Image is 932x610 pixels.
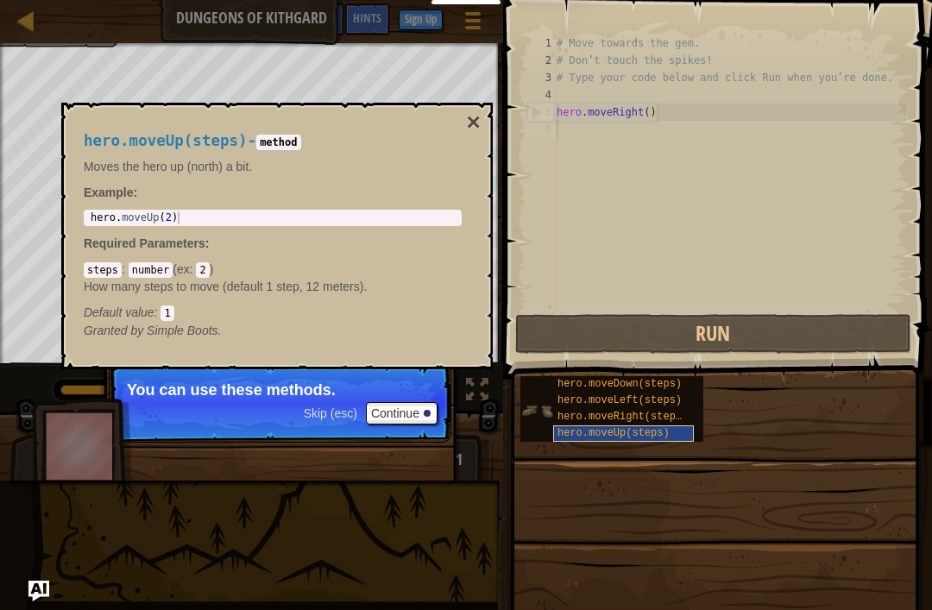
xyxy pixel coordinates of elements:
span: hero.moveUp(steps) [557,427,670,439]
button: Show game menu [451,3,494,44]
button: × [467,110,481,135]
span: ex [177,262,190,276]
span: : [122,262,129,276]
div: 6 [527,121,557,138]
button: Continue [366,402,438,424]
span: hero.moveDown(steps) [557,378,682,390]
code: method [256,135,300,150]
div: 2 [527,52,557,69]
em: Simple Boots. [84,324,222,337]
div: 3 [527,69,557,86]
button: Ask AI [28,581,49,601]
span: Skip (esc) [304,406,357,420]
span: : [154,305,161,319]
div: 4 [527,86,557,104]
code: number [129,262,173,278]
span: Hints [353,9,381,26]
div: 1 [527,35,557,52]
span: Ask AI [306,9,336,26]
span: hero.moveUp(steps) [84,132,248,149]
span: hero.moveLeft(steps) [557,394,682,406]
button: Ask AI [298,3,344,35]
button: Sign Up [399,9,443,30]
img: portrait.png [520,394,553,427]
span: : [190,262,197,276]
code: 1 [161,305,173,321]
code: steps [84,262,122,278]
span: hero.moveRight(steps) [557,411,688,423]
div: 5 [528,104,557,121]
span: Granted by [84,324,147,337]
span: : [205,236,210,250]
strong: : [84,186,137,199]
code: 2 [196,262,209,278]
p: You can use these methods. [127,381,433,399]
button: Run [515,314,911,354]
h4: - [84,133,462,149]
p: Moves the hero up (north) a bit. [84,158,462,175]
p: How many steps to move (default 1 step, 12 meters). [84,278,462,295]
span: Default value [84,305,154,319]
span: Required Parameters [84,236,205,250]
div: ( ) [84,261,462,321]
span: Example [84,186,134,199]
